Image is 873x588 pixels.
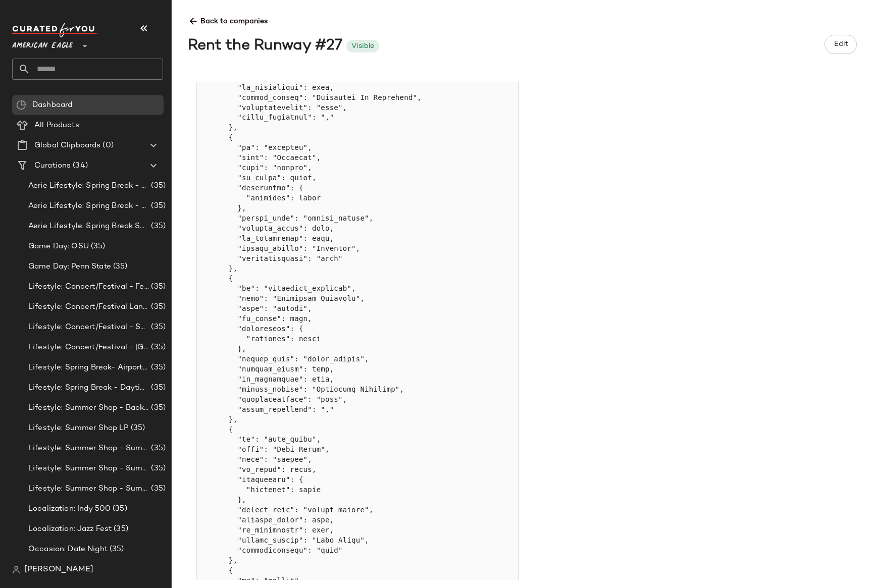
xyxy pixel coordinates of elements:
[28,544,108,555] span: Occasion: Date Night
[100,140,113,151] span: (0)
[34,160,71,172] span: Curations
[111,261,128,273] span: (35)
[149,221,166,232] span: (35)
[28,261,111,273] span: Game Day: Penn State
[24,564,93,576] span: [PERSON_NAME]
[149,443,166,454] span: (35)
[12,566,20,574] img: svg%3e
[188,8,857,27] span: Back to companies
[28,281,149,293] span: Lifestyle: Concert/Festival - Femme
[28,200,149,212] span: Aerie Lifestyle: Spring Break - Sporty
[28,523,112,535] span: Localization: Jazz Fest
[149,483,166,495] span: (35)
[149,382,166,394] span: (35)
[34,140,100,151] span: Global Clipboards
[108,544,124,555] span: (35)
[28,463,149,474] span: Lifestyle: Summer Shop - Summer Internship
[28,301,149,313] span: Lifestyle: Concert/Festival Landing Page
[111,503,127,515] span: (35)
[28,443,149,454] span: Lifestyle: Summer Shop - Summer Abroad
[32,99,72,111] span: Dashboard
[28,503,111,515] span: Localization: Indy 500
[833,40,848,48] span: Edit
[825,35,857,54] button: Edit
[28,382,149,394] span: Lifestyle: Spring Break - Daytime Casual
[149,180,166,192] span: (35)
[28,180,149,192] span: Aerie Lifestyle: Spring Break - Girly/Femme
[129,422,145,434] span: (35)
[34,120,79,131] span: All Products
[12,34,73,52] span: American Eagle
[149,200,166,212] span: (35)
[149,463,166,474] span: (35)
[28,342,149,353] span: Lifestyle: Concert/Festival - [GEOGRAPHIC_DATA]
[149,322,166,333] span: (35)
[112,523,128,535] span: (35)
[28,221,149,232] span: Aerie Lifestyle: Spring Break Swimsuits Landing Page
[16,100,26,110] img: svg%3e
[149,402,166,414] span: (35)
[12,23,98,37] img: cfy_white_logo.C9jOOHJF.svg
[188,35,342,58] div: Rent the Runway #27
[89,241,106,252] span: (35)
[149,301,166,313] span: (35)
[28,362,149,373] span: Lifestyle: Spring Break- Airport Style
[351,41,374,51] div: Visible
[28,422,129,434] span: Lifestyle: Summer Shop LP
[71,160,88,172] span: (34)
[28,241,89,252] span: Game Day: OSU
[149,342,166,353] span: (35)
[28,322,149,333] span: Lifestyle: Concert/Festival - Sporty
[149,281,166,293] span: (35)
[149,362,166,373] span: (35)
[28,483,149,495] span: Lifestyle: Summer Shop - Summer Study Sessions
[28,402,149,414] span: Lifestyle: Summer Shop - Back to School Essentials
